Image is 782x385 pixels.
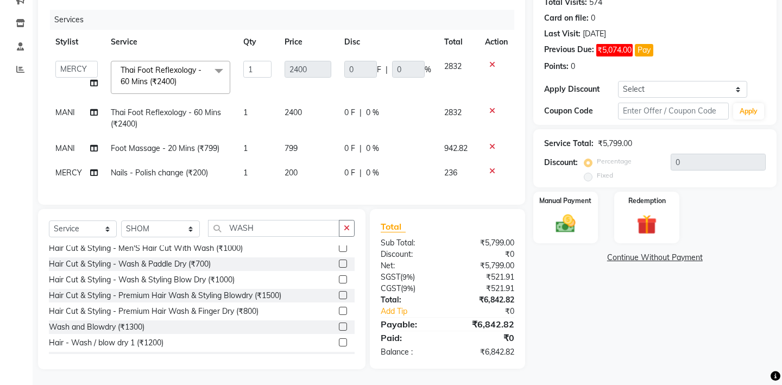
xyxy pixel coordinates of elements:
div: Service Total: [544,138,594,149]
span: 9% [402,273,413,281]
span: | [360,143,362,154]
div: ₹6,842.82 [447,318,522,331]
div: ( ) [373,272,447,283]
button: Apply [733,103,764,119]
div: Discount: [373,249,447,260]
div: Net: [373,260,447,272]
span: 0 % [366,167,379,179]
span: 1 [243,143,248,153]
label: Redemption [628,196,666,206]
div: Paid: [373,331,447,344]
div: Discount: [544,157,578,168]
span: 0 F [344,143,355,154]
a: x [176,77,181,86]
span: 1 [243,108,248,117]
div: Hair Cut & Styling - Wash & Paddle Dry (₹700) [49,258,211,270]
div: Total: [373,294,447,306]
span: Total [381,221,406,232]
span: SGST [381,272,400,282]
th: Qty [237,30,278,54]
label: Manual Payment [539,196,591,206]
div: [DATE] [583,28,606,40]
label: Fixed [597,171,613,180]
div: Previous Due: [544,44,594,56]
th: Total [438,30,478,54]
div: Sub Total: [373,237,447,249]
div: ₹6,842.82 [447,346,522,358]
span: 0 F [344,167,355,179]
div: Wash and Blowdry (₹1300) [49,321,144,333]
span: 0 F [344,107,355,118]
span: MERCY [55,168,82,178]
span: 2400 [285,108,302,117]
div: ₹0 [447,249,522,260]
span: MANI [55,143,75,153]
input: Search or Scan [208,220,339,237]
div: ₹5,799.00 [598,138,632,149]
div: 0 [571,61,575,72]
div: ₹5,799.00 [447,237,522,249]
button: Pay [635,44,653,56]
div: ( ) [373,283,447,294]
th: Price [278,30,338,54]
div: Coupon Code [544,105,618,117]
span: 799 [285,143,298,153]
div: Hair Cut & Styling - Men'S Hair Cut With Wash (₹1000) [49,243,243,254]
span: 942.82 [444,143,468,153]
span: 2832 [444,61,462,71]
div: ₹521.91 [447,272,522,283]
img: _cash.svg [550,212,582,235]
div: ₹0 [460,306,522,317]
span: Thai Foot Reflexology - 60 Mins (₹2400) [121,65,201,86]
div: ₹5,799.00 [447,260,522,272]
label: Percentage [597,156,632,166]
span: 2832 [444,108,462,117]
span: Thai Foot Reflexology - 60 Mins (₹2400) [111,108,221,129]
span: | [360,167,362,179]
span: 9% [403,284,413,293]
span: | [386,64,388,75]
div: Balance : [373,346,447,358]
div: Points: [544,61,569,72]
div: Apply Discount [544,84,618,95]
a: Continue Without Payment [535,252,774,263]
th: Stylist [49,30,104,54]
span: CGST [381,283,401,293]
span: 0 % [366,143,379,154]
div: 0 [591,12,595,24]
span: Nails - Polish change (₹200) [111,168,208,178]
span: ₹5,074.00 [596,44,633,56]
span: F [377,64,381,75]
div: ₹0 [447,331,522,344]
div: ₹6,842.82 [447,294,522,306]
th: Action [478,30,514,54]
div: Card on file: [544,12,589,24]
div: Hair Cut & Styling - Premium Hair Wash & Styling Blowdry (₹1500) [49,290,281,301]
div: Services [50,10,522,30]
img: _gift.svg [630,212,663,237]
div: Hair Cut & Styling - Premium Hair Wash & Finger Dry (₹800) [49,306,258,317]
span: MANI [55,108,75,117]
span: 236 [444,168,457,178]
span: 1 [243,168,248,178]
span: Foot Massage - 20 Mins (₹799) [111,143,219,153]
div: Hair Cut & Styling - Wash & Styling Blow Dry (₹1000) [49,274,235,286]
div: Hair - Wash / blow dry 1 (₹1200) [49,337,163,349]
span: 200 [285,168,298,178]
th: Disc [338,30,438,54]
th: Service [104,30,237,54]
a: Add Tip [373,306,460,317]
span: | [360,107,362,118]
span: 0 % [366,107,379,118]
div: Last Visit: [544,28,581,40]
div: Payable: [373,318,447,331]
div: ₹521.91 [447,283,522,294]
span: % [425,64,431,75]
div: Hair - Wash / blow dry 2 (₹1500) [49,353,163,364]
input: Enter Offer / Coupon Code [618,103,729,119]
